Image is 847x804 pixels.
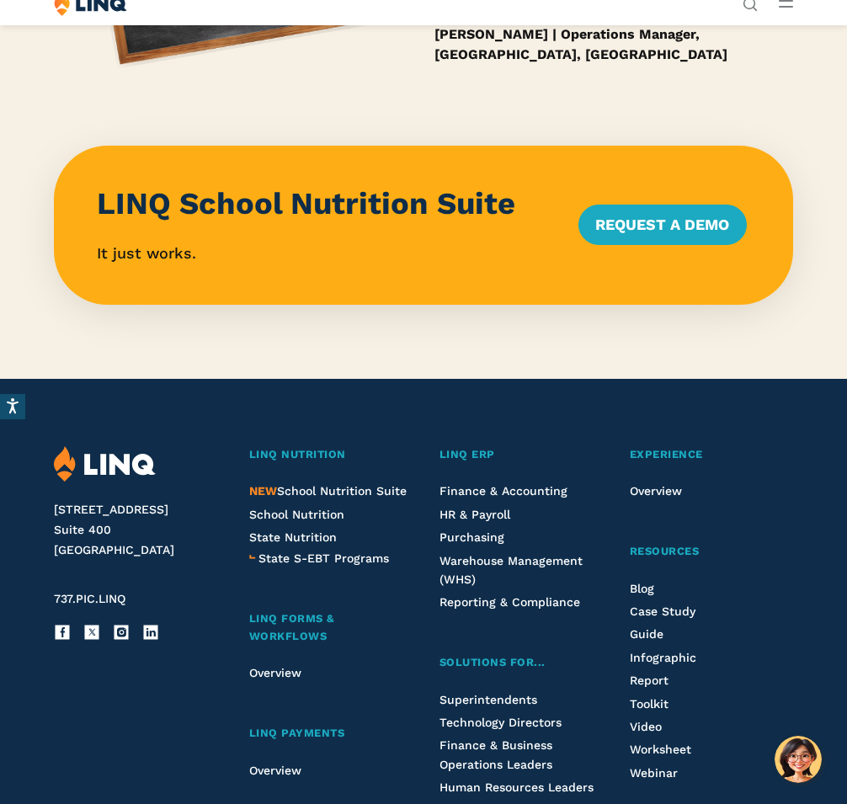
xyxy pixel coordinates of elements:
a: Finance & Business Operations Leaders [439,738,552,770]
span: LINQ Forms & Workflows [249,612,334,642]
a: State S-EBT Programs [258,549,389,567]
a: Overview [249,764,301,777]
a: X [83,624,100,641]
a: HR & Payroll [439,508,510,521]
a: School Nutrition [249,508,344,521]
a: Guide [630,627,663,641]
a: Instagram [113,624,130,641]
a: Warehouse Management (WHS) [439,554,583,586]
a: Request a Demo [578,205,746,245]
a: Technology Directors [439,716,562,729]
a: Finance & Accounting [439,484,567,498]
a: Blog [630,582,654,595]
a: Report [630,674,669,687]
span: 737.PIC.LINQ [54,592,125,605]
p: It just works. [97,242,556,264]
h3: LINQ School Nutrition Suite [97,186,556,221]
a: LINQ ERP [439,446,603,464]
span: School Nutrition Suite [249,484,407,498]
span: LINQ Nutrition [249,448,346,461]
span: Resources [630,545,700,557]
a: Superintendents [439,693,537,706]
span: LINQ Payments [249,727,345,739]
a: Purchasing [439,530,504,544]
a: Human Resources Leaders [439,780,594,794]
a: Resources [630,543,793,561]
span: NEW [249,484,277,498]
a: Webinar [630,766,678,780]
a: Video [630,720,662,733]
a: Worksheet [630,743,691,756]
a: Overview [630,484,682,498]
a: LINQ Payments [249,725,413,743]
a: Facebook [54,624,71,641]
a: LINQ Nutrition [249,446,413,464]
a: Overview [249,666,301,679]
a: Toolkit [630,697,669,711]
button: Hello, have a question? Let’s chat. [775,736,822,783]
a: Case Study [630,604,695,618]
strong: [PERSON_NAME] | Operations Manager, [GEOGRAPHIC_DATA], [GEOGRAPHIC_DATA] [434,26,727,62]
span: Experience [630,448,703,461]
address: [STREET_ADDRESS] Suite 400 [GEOGRAPHIC_DATA] [54,500,224,560]
a: LinkedIn [142,624,159,641]
a: Infographic [630,651,696,664]
span: State S-EBT Programs [258,551,389,565]
a: Experience [630,446,793,464]
a: Reporting & Compliance [439,595,580,609]
img: LINQ | K‑12 Software [54,446,156,482]
a: State Nutrition [249,530,337,544]
span: LINQ ERP [439,448,495,461]
a: LINQ Forms & Workflows [249,610,413,646]
a: NEWSchool Nutrition Suite [249,484,407,498]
